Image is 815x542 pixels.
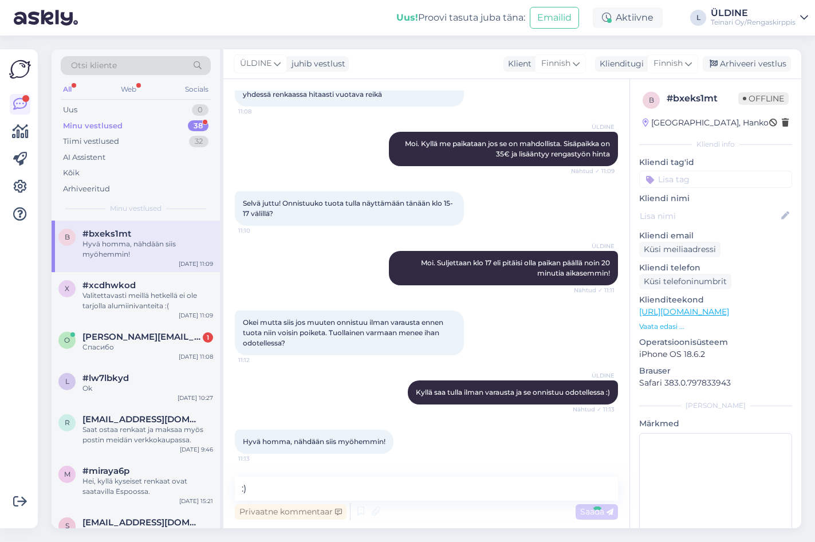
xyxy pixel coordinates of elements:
[541,57,570,70] span: Finnish
[572,286,615,294] span: Nähtud ✓ 11:11
[243,437,385,446] span: Hyvä homma, nähdään siis myöhemmin!
[65,521,69,530] span: s
[82,229,131,239] span: #bxeks1mt
[639,262,792,274] p: Kliendi telefon
[119,82,139,97] div: Web
[639,230,792,242] p: Kliendi email
[238,454,281,463] span: 11:13
[639,294,792,306] p: Klienditeekond
[238,107,281,116] span: 11:08
[639,242,720,257] div: Küsi meiliaadressi
[639,400,792,411] div: [PERSON_NAME]
[65,418,70,427] span: r
[65,284,69,293] span: x
[421,258,612,277] span: Moi. Suljettaan klo 17 eli pitäisi olla paikan päällä noin 20 minutia aikasemmin!
[63,183,110,195] div: Arhiveeritud
[711,9,796,18] div: ÜLDINE
[572,405,615,414] span: Nähtud ✓ 11:13
[82,466,129,476] span: #miraya6p
[703,56,791,72] div: Arhiveeri vestlus
[690,10,706,26] div: L
[643,117,769,129] div: [GEOGRAPHIC_DATA], Hanko
[593,7,663,28] div: Aktiivne
[179,497,213,505] div: [DATE] 15:21
[82,517,202,528] span: sirvan.s@hotmail.fi
[82,342,213,352] div: Спасибо
[639,307,729,317] a: [URL][DOMAIN_NAME]
[639,321,792,332] p: Vaata edasi ...
[82,280,136,290] span: #xcdhwkod
[82,332,202,342] span: olga.varonen@gmail.com
[640,210,779,222] input: Lisa nimi
[65,233,70,241] span: b
[639,171,792,188] input: Lisa tag
[63,152,105,163] div: AI Assistent
[110,203,162,214] span: Minu vestlused
[639,156,792,168] p: Kliendi tag'id
[82,414,202,425] span: robert.niva@gmail.com
[396,11,525,25] div: Proovi tasuta juba täna:
[416,388,610,396] span: Kyllä saa tulla ilman varausta ja se onnistuu odotellessa :)
[63,136,119,147] div: Tiimi vestlused
[667,92,738,105] div: # bxeks1mt
[571,167,615,175] span: Nähtud ✓ 11:09
[63,120,123,132] div: Minu vestlused
[243,318,445,347] span: Okei mutta siis jos muuten onnistuu ilman varausta ennen tuota niin voisin poiketa. Tuollainen va...
[203,332,213,343] div: 1
[639,336,792,348] p: Operatsioonisüsteem
[82,373,129,383] span: #lw7lbkyd
[178,394,213,402] div: [DATE] 10:27
[82,383,213,394] div: Ok
[639,365,792,377] p: Brauser
[9,58,31,80] img: Askly Logo
[179,311,213,320] div: [DATE] 11:09
[572,371,615,380] span: ÜLDINE
[82,476,213,497] div: Hei, kyllä kyseiset renkaat ovat saatavilla Espoossa.
[639,274,731,289] div: Küsi telefoninumbrit
[738,92,789,105] span: Offline
[639,418,792,430] p: Märkmed
[82,239,213,260] div: Hyvä homma, nähdään siis myöhemmin!
[639,377,792,389] p: Safari 383.0.797833943
[238,356,281,364] span: 11:12
[711,9,808,27] a: ÜLDINETeinari Oy/Rengaskirppis
[287,58,345,70] div: juhib vestlust
[649,96,654,104] span: b
[240,57,271,70] span: ÜLDINE
[595,58,644,70] div: Klienditugi
[179,352,213,361] div: [DATE] 11:08
[653,57,683,70] span: Finnish
[63,167,80,179] div: Kõik
[639,193,792,205] p: Kliendi nimi
[71,60,117,72] span: Otsi kliente
[711,18,796,27] div: Teinari Oy/Rengaskirppis
[572,123,615,131] span: ÜLDINE
[192,104,208,116] div: 0
[238,226,281,235] span: 11:10
[82,425,213,445] div: Saat ostaa renkaat ja maksaa myös postin meidän verkkokaupassa.
[572,242,615,250] span: ÜLDINE
[179,260,213,268] div: [DATE] 11:09
[243,199,453,218] span: Selvä juttu! Onnistuuko tuota tulla näyttämään tänään klo 15-17 välillä?
[396,12,418,23] b: Uus!
[82,290,213,311] div: Valitettavasti meillä hetkellä ei ole tarjolla alumiinivanteita :(
[65,377,69,386] span: l
[183,82,211,97] div: Socials
[61,82,74,97] div: All
[180,445,213,454] div: [DATE] 9:46
[503,58,531,70] div: Klient
[63,104,77,116] div: Uus
[64,336,70,344] span: o
[188,120,208,132] div: 38
[530,7,579,29] button: Emailid
[639,348,792,360] p: iPhone OS 18.6.2
[189,136,208,147] div: 32
[405,139,612,158] span: Moi. Kyllä me paikataan jos se on mahdollista. Sisäpaikka on 35€ ja lisääntyy rengastyön hinta
[639,139,792,150] div: Kliendi info
[64,470,70,478] span: m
